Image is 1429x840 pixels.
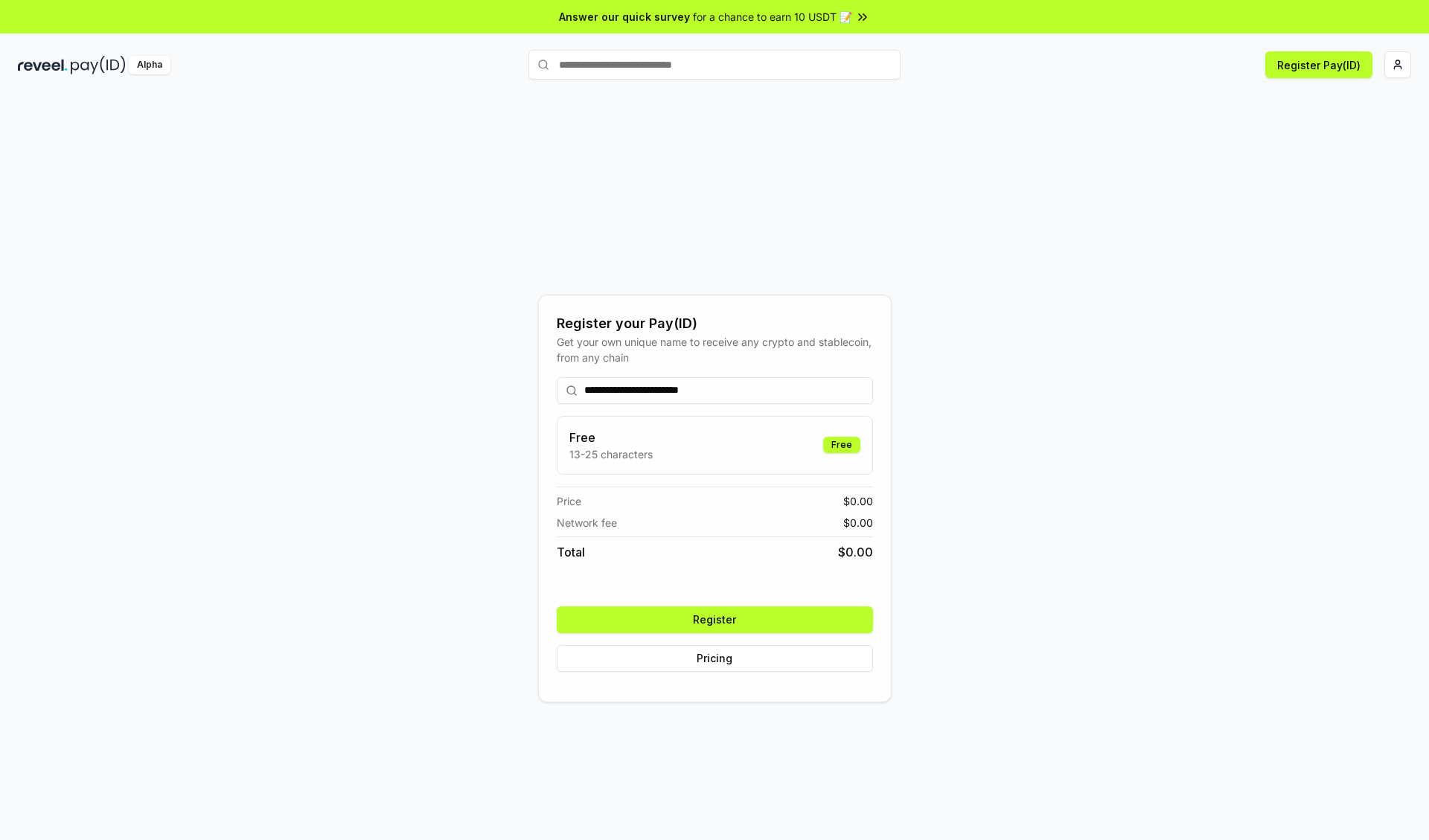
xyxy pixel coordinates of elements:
[823,437,860,453] div: Free
[1265,51,1372,78] button: Register Pay(ID)
[557,606,873,633] button: Register
[559,9,690,25] span: Answer our quick survey
[557,313,873,334] div: Register your Pay(ID)
[693,9,852,25] span: for a chance to earn 10 USDT 📝
[569,446,653,462] p: 13-25 characters
[557,515,617,530] span: Network fee
[557,645,873,672] button: Pricing
[557,493,581,509] span: Price
[557,543,585,561] span: Total
[843,493,873,509] span: $ 0.00
[569,429,653,446] h3: Free
[843,515,873,530] span: $ 0.00
[129,56,170,74] div: Alpha
[557,334,873,365] div: Get your own unique name to receive any crypto and stablecoin, from any chain
[18,56,68,74] img: reveel_dark
[71,56,126,74] img: pay_id
[838,543,873,561] span: $ 0.00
